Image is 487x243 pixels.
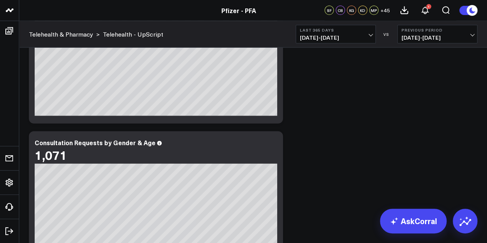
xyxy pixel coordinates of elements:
div: MP [369,6,378,15]
div: 1,071 [35,148,67,162]
a: AskCorral [380,209,447,233]
b: Last 365 Days [300,28,372,32]
a: Pfizer - PFA [221,6,256,15]
span: + 45 [380,8,390,13]
button: Last 365 Days[DATE]-[DATE] [296,25,376,44]
a: Telehealth & Pharmacy [29,30,93,39]
button: Previous Period[DATE]-[DATE] [397,25,477,44]
div: SF [325,6,334,15]
b: Previous Period [402,28,473,32]
div: VS [380,32,393,37]
div: CB [336,6,345,15]
div: > [29,30,100,39]
span: [DATE] - [DATE] [300,35,372,41]
div: KD [358,6,367,15]
div: KG [347,6,356,15]
button: +45 [380,6,390,15]
div: 1 [426,4,431,9]
span: [DATE] - [DATE] [402,35,473,41]
a: Telehealth - UpScript [103,30,163,39]
div: Consultation Requests by Gender & Age [35,138,156,147]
